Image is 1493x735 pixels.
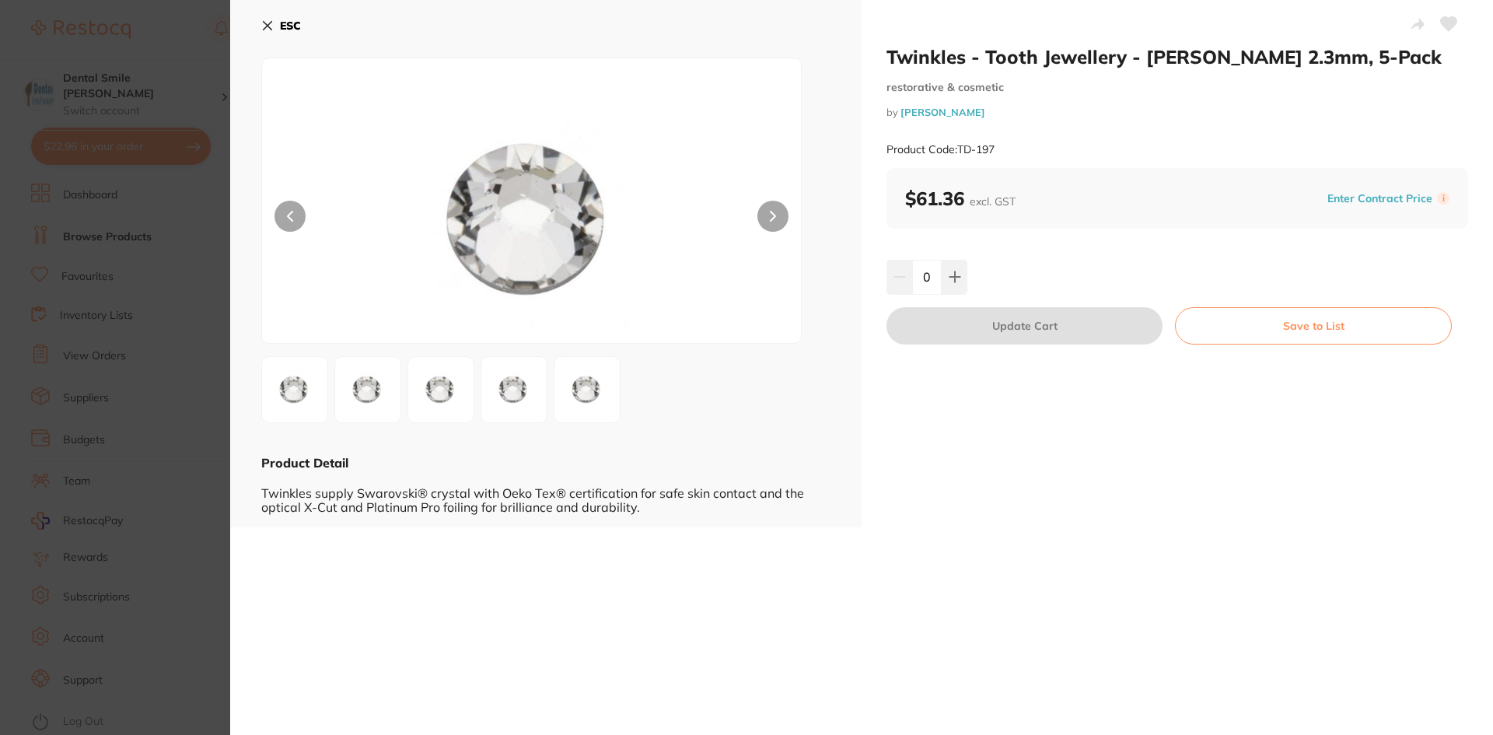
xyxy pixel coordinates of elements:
[1437,192,1449,205] label: i
[267,362,323,418] img: cGc
[905,187,1016,210] b: $61.36
[886,107,1468,118] small: by
[413,362,469,418] img: LmpwZw
[1175,307,1452,345] button: Save to List
[900,106,985,118] a: [PERSON_NAME]
[486,362,542,418] img: LmpwZw
[280,19,301,33] b: ESC
[340,362,396,418] img: LmpwZw
[559,362,615,418] img: LmpwZw
[886,307,1163,345] button: Update Cart
[886,143,995,156] small: Product Code: TD-197
[886,45,1468,68] h2: Twinkles - Tooth Jewellery - [PERSON_NAME] 2.3mm, 5-Pack
[370,97,694,343] img: cGc
[970,194,1016,208] span: excl. GST
[261,12,301,39] button: ESC
[261,471,830,514] div: Twinkles supply Swarovski® crystal with Oeko Tex® certification for safe skin contact and the opt...
[886,81,1468,94] small: restorative & cosmetic
[261,455,348,471] b: Product Detail
[1323,191,1437,206] button: Enter Contract Price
